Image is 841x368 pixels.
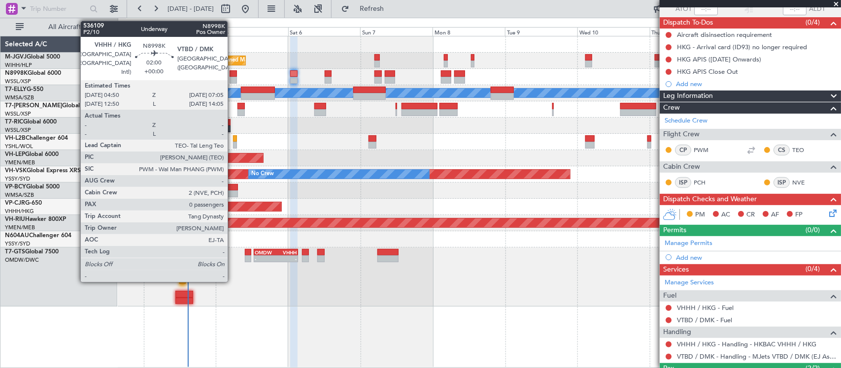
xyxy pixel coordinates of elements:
button: All Aircraft [11,19,107,35]
a: T7-GTSGlobal 7500 [5,249,59,255]
a: VHHH/HKG [5,208,34,215]
a: WMSA/SZB [5,94,34,101]
a: VP-CJRG-650 [5,200,42,206]
span: Handling [663,327,691,338]
div: Wed 10 [577,27,650,36]
a: YMEN/MEB [5,159,35,166]
span: M-JGVJ [5,54,27,60]
a: VHHH / HKG - Fuel [677,304,734,312]
span: Services [663,264,689,276]
a: TEO [792,146,814,154]
div: Unplanned Maint [GEOGRAPHIC_DATA] ([GEOGRAPHIC_DATA]) [80,134,242,149]
a: YSSY/SYD [5,175,30,183]
div: No Crew [251,167,274,182]
span: VH-RIU [5,216,25,222]
div: [DATE] [120,20,136,28]
div: Mon 8 [433,27,505,36]
a: VTBD / DMK - Fuel [677,316,732,324]
div: Planned Maint [GEOGRAPHIC_DATA] (Seletar) [218,53,334,68]
a: WSSL/XSP [5,126,31,134]
span: T7-[PERSON_NAME] [5,103,62,109]
a: PWM [694,146,716,154]
span: ATOT [675,4,692,14]
span: VP-BCY [5,184,26,190]
div: OMDW [255,249,276,255]
a: VH-VSKGlobal Express XRS [5,168,81,174]
span: ALDT [809,4,825,14]
div: Aircraft disinsection requirement [677,31,772,39]
a: VH-L2BChallenger 604 [5,135,68,141]
span: Dispatch Checks and Weather [663,194,757,205]
div: CS [774,145,790,155]
a: T7-[PERSON_NAME]Global 7500 [5,103,96,109]
div: ISP [774,177,790,188]
a: Manage Permits [665,239,712,248]
span: Crew [663,102,680,114]
div: Thu 4 [143,27,216,36]
div: - [255,256,276,262]
span: Leg Information [663,91,713,102]
a: Manage Services [665,278,714,288]
span: Flight Crew [663,129,700,140]
span: All Aircraft [26,24,104,31]
div: Tue 9 [505,27,577,36]
div: HKG - Arrival card (ID93) no longer required [677,43,807,51]
span: N604AU [5,233,29,239]
a: NVE [792,178,814,187]
a: M-JGVJGlobal 5000 [5,54,60,60]
span: VP-CJR [5,200,25,206]
span: Fuel [663,290,676,302]
div: HKG APIS Close Out [677,67,738,76]
a: T7-ELLYG-550 [5,87,43,92]
a: WIHH/HLP [5,61,32,69]
div: - [276,256,297,262]
div: Thu 11 [650,27,722,36]
a: WSSL/XSP [5,110,31,118]
span: Dispatch To-Dos [663,17,713,29]
a: N8998KGlobal 6000 [5,70,61,76]
input: Trip Number [30,1,87,16]
span: FP [795,210,803,220]
span: PM [695,210,705,220]
a: VH-LEPGlobal 6000 [5,152,59,157]
span: N8998K [5,70,28,76]
a: YSHL/WOL [5,143,33,150]
a: VHHH / HKG - Handling - HKBAC VHHH / HKG [677,340,816,348]
div: VHHH [276,249,297,255]
a: WSSL/XSP [5,78,31,85]
span: T7-RIC [5,119,23,125]
span: T7-GTS [5,249,25,255]
span: T7-ELLY [5,87,27,92]
a: N604AUChallenger 604 [5,233,71,239]
span: (0/4) [806,264,820,274]
span: VH-LEP [5,152,25,157]
a: VTBD / DMK - Handling - MJets VTBD / DMK (EJ Asia Only) [677,352,836,361]
span: [DATE] - [DATE] [168,4,214,13]
span: (0/0) [806,225,820,235]
a: OMDW/DWC [5,256,39,264]
input: --:-- [694,3,718,15]
a: WMSA/SZB [5,191,34,199]
span: Cabin Crew [663,161,700,173]
div: Add new [676,253,836,262]
div: Sun 7 [360,27,433,36]
div: HKG APIS ([DATE] Onwards) [677,55,761,63]
span: AF [771,210,779,220]
span: Permits [663,225,686,236]
a: Schedule Crew [665,116,707,126]
div: Add new [676,80,836,88]
span: CR [746,210,755,220]
div: Fri 5 [216,27,288,36]
a: PCH [694,178,716,187]
span: AC [721,210,730,220]
span: VH-L2B [5,135,26,141]
span: VH-VSK [5,168,27,174]
span: Refresh [351,5,393,12]
div: CP [675,145,691,155]
a: T7-RICGlobal 6000 [5,119,57,125]
a: VH-RIUHawker 800XP [5,216,66,222]
button: Refresh [336,1,396,17]
a: YSSY/SYD [5,240,30,247]
div: ISP [675,177,691,188]
span: (0/4) [806,17,820,28]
